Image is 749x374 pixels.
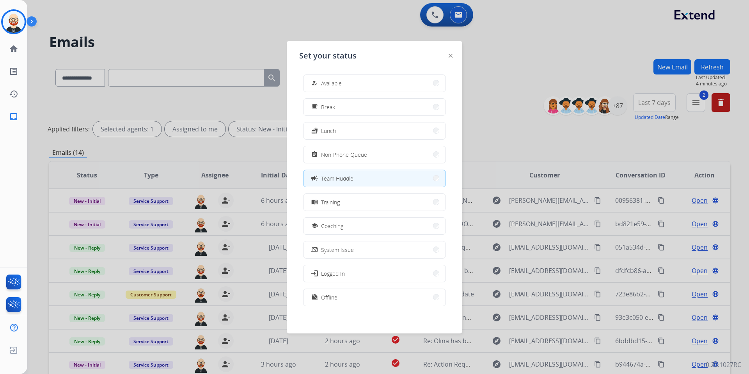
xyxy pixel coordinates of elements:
[311,269,318,277] mat-icon: login
[311,104,318,110] mat-icon: free_breakfast
[311,174,318,182] mat-icon: campaign
[706,360,741,369] p: 0.20.1027RC
[311,128,318,134] mat-icon: fastfood
[9,44,18,53] mat-icon: home
[9,67,18,76] mat-icon: list_alt
[304,146,445,163] button: Non-Phone Queue
[9,89,18,99] mat-icon: history
[304,170,445,187] button: Team Huddle
[304,75,445,92] button: Available
[321,222,343,230] span: Coaching
[311,223,318,229] mat-icon: school
[304,241,445,258] button: System Issue
[299,50,357,61] span: Set your status
[321,246,354,254] span: System Issue
[321,103,335,111] span: Break
[3,11,25,33] img: avatar
[311,80,318,87] mat-icon: how_to_reg
[311,246,318,253] mat-icon: phonelink_off
[304,194,445,211] button: Training
[9,112,18,121] mat-icon: inbox
[321,127,336,135] span: Lunch
[321,269,345,278] span: Logged In
[304,99,445,115] button: Break
[311,294,318,301] mat-icon: work_off
[311,199,318,206] mat-icon: menu_book
[321,174,353,183] span: Team Huddle
[321,151,367,159] span: Non-Phone Queue
[304,122,445,139] button: Lunch
[321,79,342,87] span: Available
[449,54,453,58] img: close-button
[304,218,445,234] button: Coaching
[304,289,445,306] button: Offline
[304,265,445,282] button: Logged In
[321,198,340,206] span: Training
[321,293,337,301] span: Offline
[311,151,318,158] mat-icon: assignment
